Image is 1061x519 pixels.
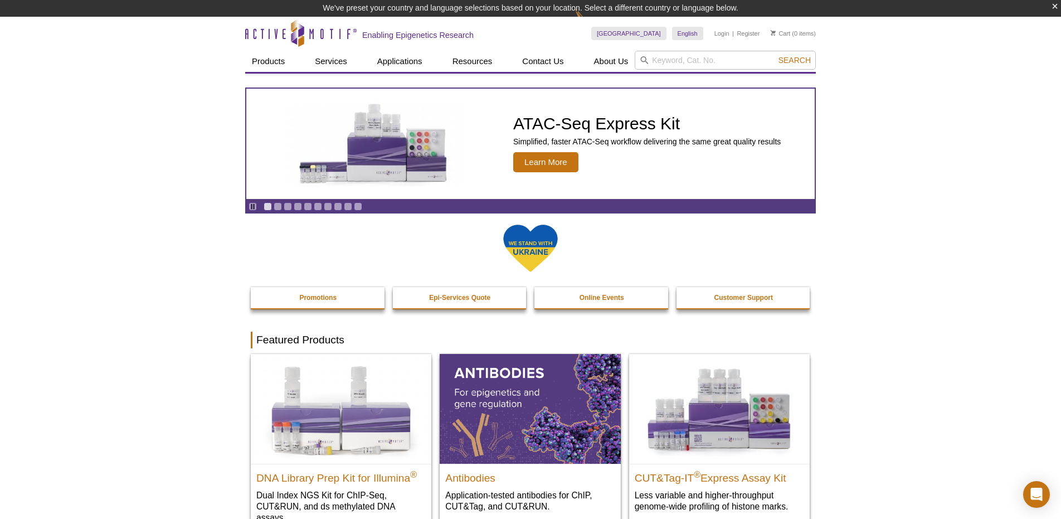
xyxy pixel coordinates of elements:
[251,354,431,463] img: DNA Library Prep Kit for Illumina
[513,152,578,172] span: Learn More
[534,287,669,308] a: Online Events
[771,30,776,36] img: Your Cart
[513,115,781,132] h2: ATAC-Seq Express Kit
[274,202,282,211] a: Go to slide 2
[344,202,352,211] a: Go to slide 9
[635,51,816,70] input: Keyword, Cat. No.
[587,51,635,72] a: About Us
[672,27,703,40] a: English
[251,287,386,308] a: Promotions
[283,101,466,186] img: ATAC-Seq Express Kit
[775,55,814,65] button: Search
[575,8,605,35] img: Change Here
[245,51,291,72] a: Products
[249,202,257,211] a: Toggle autoplay
[294,202,302,211] a: Go to slide 4
[410,469,417,479] sup: ®
[714,30,729,37] a: Login
[354,202,362,211] a: Go to slide 10
[429,294,490,302] strong: Epi-Services Quote
[246,89,815,199] article: ATAC-Seq Express Kit
[334,202,342,211] a: Go to slide 8
[393,287,528,308] a: Epi-Services Quote
[324,202,332,211] a: Go to slide 7
[445,489,615,512] p: Application-tested antibodies for ChIP, CUT&Tag, and CUT&RUN.
[513,137,781,147] p: Simplified, faster ATAC-Seq workflow delivering the same great quality results
[308,51,354,72] a: Services
[251,332,810,348] h2: Featured Products
[676,287,811,308] a: Customer Support
[591,27,666,40] a: [GEOGRAPHIC_DATA]
[503,224,558,273] img: We Stand With Ukraine
[264,202,272,211] a: Go to slide 1
[771,30,790,37] a: Cart
[635,489,804,512] p: Less variable and higher-throughput genome-wide profiling of histone marks​.
[304,202,312,211] a: Go to slide 5
[256,467,426,484] h2: DNA Library Prep Kit for Illumina
[737,30,760,37] a: Register
[629,354,810,463] img: CUT&Tag-IT® Express Assay Kit
[580,294,624,302] strong: Online Events
[778,56,811,65] span: Search
[314,202,322,211] a: Go to slide 6
[445,467,615,484] h2: Antibodies
[299,294,337,302] strong: Promotions
[362,30,474,40] h2: Enabling Epigenetics Research
[732,27,734,40] li: |
[635,467,804,484] h2: CUT&Tag-IT Express Assay Kit
[694,469,700,479] sup: ®
[284,202,292,211] a: Go to slide 3
[446,51,499,72] a: Resources
[440,354,620,463] img: All Antibodies
[1023,481,1050,508] div: Open Intercom Messenger
[246,89,815,199] a: ATAC-Seq Express Kit ATAC-Seq Express Kit Simplified, faster ATAC-Seq workflow delivering the sam...
[771,27,816,40] li: (0 items)
[515,51,570,72] a: Contact Us
[371,51,429,72] a: Applications
[714,294,773,302] strong: Customer Support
